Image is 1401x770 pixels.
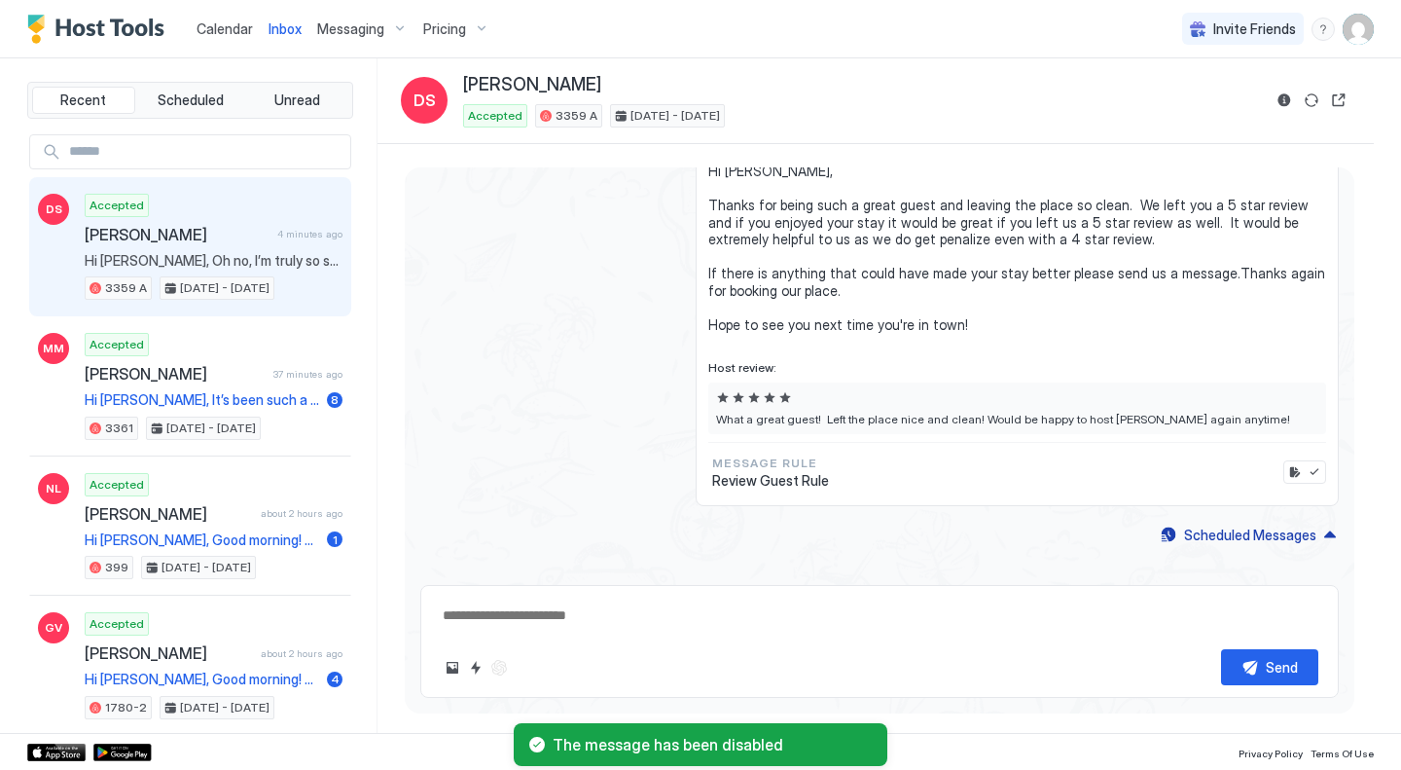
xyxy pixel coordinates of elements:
[1311,18,1335,41] div: menu
[277,228,342,240] span: 4 minutes ago
[712,472,829,490] span: Review Guest Rule
[553,735,872,754] span: The message has been disabled
[1300,89,1323,112] button: Sync reservation
[105,420,133,437] span: 3361
[85,671,319,688] span: Hi [PERSON_NAME], Good morning! 🌟 🌟 We hope your trip was great. Just a friendly reminder that [D...
[1184,525,1316,545] div: Scheduled Messages
[46,480,61,497] span: NL
[1305,462,1324,482] button: Enable message
[61,135,350,168] input: Input Field
[139,87,242,114] button: Scheduled
[85,391,319,409] span: Hi [PERSON_NAME], It’s been such a pleasure having you stay with us, thank you for being such a w...
[269,20,302,37] span: Inbox
[1285,462,1305,482] button: Edit rule
[464,656,487,679] button: Quick reply
[90,336,144,353] span: Accepted
[85,643,253,663] span: [PERSON_NAME]
[1266,657,1298,678] div: Send
[1273,89,1296,112] button: Reservation information
[423,20,466,38] span: Pricing
[197,20,253,37] span: Calendar
[261,507,342,520] span: about 2 hours ago
[1343,14,1374,45] div: User profile
[158,92,224,109] span: Scheduled
[85,532,319,549] span: Hi [PERSON_NAME], Good morning! 🌟 🌟 We hope your trip was great. Just a friendly reminder that [D...
[716,412,1318,426] span: What a great guest! Left the place nice and clean! Would be happy to host [PERSON_NAME] again any...
[556,107,597,125] span: 3359 A
[43,340,64,357] span: MM
[1158,522,1339,548] button: Scheduled Messages
[46,201,62,218] span: DS
[105,699,147,716] span: 1780-2
[708,163,1326,333] span: Hi [PERSON_NAME], Thanks for being such a great guest and leaving the place so clean. We left you...
[85,252,342,270] span: Hi [PERSON_NAME], Oh no, I’m truly so sorry to hear about what happened with your rental car. Tha...
[180,699,269,716] span: [DATE] - [DATE]
[180,279,269,297] span: [DATE] - [DATE]
[1327,89,1350,112] button: Open reservation
[105,559,128,576] span: 399
[90,197,144,214] span: Accepted
[32,87,135,114] button: Recent
[273,368,342,381] span: 37 minutes ago
[162,559,251,576] span: [DATE] - [DATE]
[468,107,522,125] span: Accepted
[105,279,147,297] span: 3359 A
[630,107,720,125] span: [DATE] - [DATE]
[90,615,144,633] span: Accepted
[245,87,348,114] button: Unread
[463,74,601,96] span: [PERSON_NAME]
[27,15,173,44] a: Host Tools Logo
[712,455,829,472] span: Message Rule
[317,20,384,38] span: Messaging
[269,18,302,39] a: Inbox
[441,656,464,679] button: Upload image
[60,92,106,109] span: Recent
[27,82,353,119] div: tab-group
[197,18,253,39] a: Calendar
[166,420,256,437] span: [DATE] - [DATE]
[333,532,338,547] span: 1
[90,476,144,494] span: Accepted
[1221,649,1318,685] button: Send
[274,92,320,109] span: Unread
[85,225,269,244] span: [PERSON_NAME]
[331,672,340,686] span: 4
[261,647,342,660] span: about 2 hours ago
[1213,20,1296,38] span: Invite Friends
[85,504,253,524] span: [PERSON_NAME]
[413,89,436,112] span: DS
[331,392,339,407] span: 8
[708,360,1326,375] span: Host review:
[85,364,266,384] span: [PERSON_NAME]
[45,619,62,637] span: GV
